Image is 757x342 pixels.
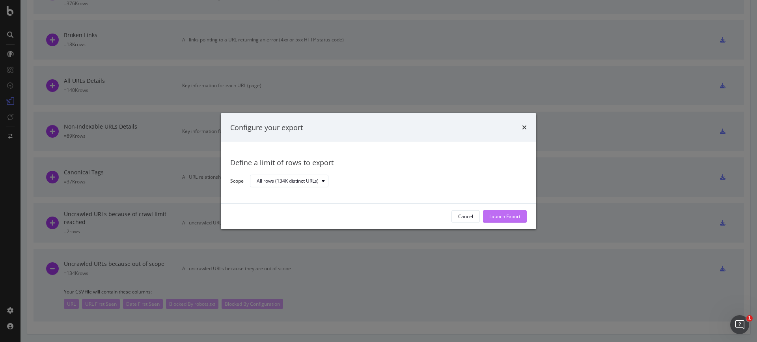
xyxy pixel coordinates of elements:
button: Cancel [451,210,480,223]
div: Define a limit of rows to export [230,158,527,168]
div: times [522,122,527,133]
button: Launch Export [483,210,527,223]
div: Launch Export [489,213,520,220]
div: Configure your export [230,122,303,133]
div: Cancel [458,213,473,220]
label: Scope [230,178,244,186]
span: 1 [746,315,753,321]
button: All rows (134K distinct URLs) [250,175,328,187]
div: All rows (134K distinct URLs) [257,179,319,183]
iframe: Intercom live chat [730,315,749,334]
div: modal [221,113,536,229]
